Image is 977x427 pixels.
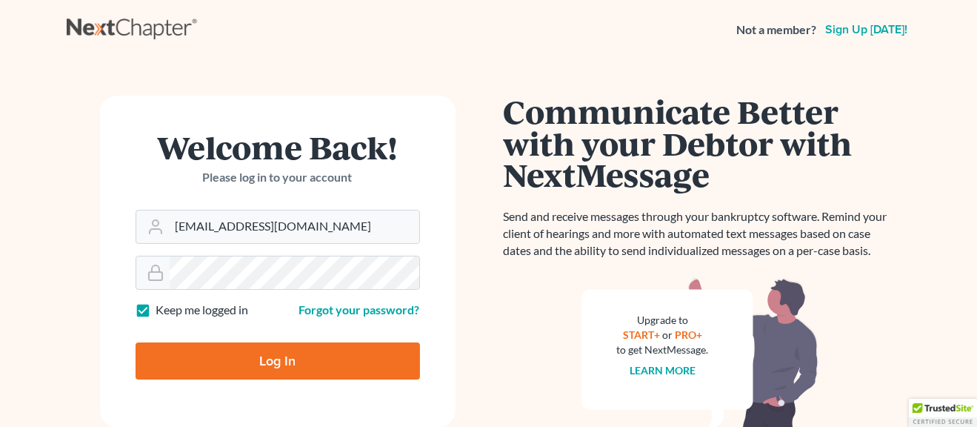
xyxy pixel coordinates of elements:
[630,364,696,377] a: Learn more
[136,131,420,163] h1: Welcome Back!
[737,21,817,39] strong: Not a member?
[823,24,911,36] a: Sign up [DATE]!
[504,208,896,259] p: Send and receive messages through your bankruptcy software. Remind your client of hearings and mo...
[504,96,896,191] h1: Communicate Better with your Debtor with NextMessage
[617,313,709,328] div: Upgrade to
[909,399,977,427] div: TrustedSite Certified
[623,328,660,341] a: START+
[136,169,420,186] p: Please log in to your account
[675,328,702,341] a: PRO+
[136,342,420,380] input: Log In
[662,328,673,341] span: or
[617,342,709,357] div: to get NextMessage.
[299,302,420,317] a: Forgot your password?
[156,302,249,319] label: Keep me logged in
[170,211,419,243] input: Email Address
